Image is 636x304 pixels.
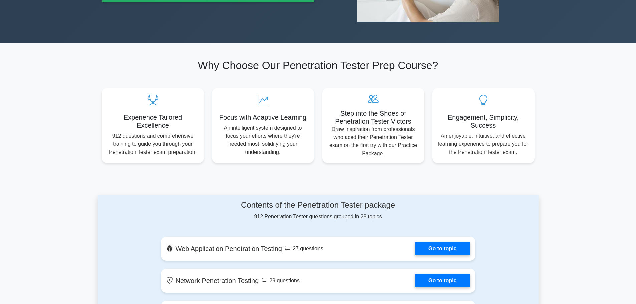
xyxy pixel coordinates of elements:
h5: Experience Tailored Excellence [107,113,199,129]
p: An enjoyable, intuitive, and effective learning experience to prepare you for the Penetration Tes... [438,132,529,156]
h5: Engagement, Simplicity, Success [438,113,529,129]
h5: Focus with Adaptive Learning [217,113,309,121]
h5: Step into the Shoes of Penetration Tester Victors [328,109,419,125]
p: 912 questions and comprehensive training to guide you through your Penetration Tester exam prepar... [107,132,199,156]
h2: Why Choose Our Penetration Tester Prep Course? [102,59,535,72]
h4: Contents of the Penetration Tester package [161,200,475,210]
div: 912 Penetration Tester questions grouped in 28 topics [161,200,475,221]
a: Go to topic [415,242,470,255]
a: Go to topic [415,274,470,287]
p: An intelligent system designed to focus your efforts where they're needed most, solidifying your ... [217,124,309,156]
p: Draw inspiration from professionals who aced their Penetration Tester exam on the first try with ... [328,125,419,158]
